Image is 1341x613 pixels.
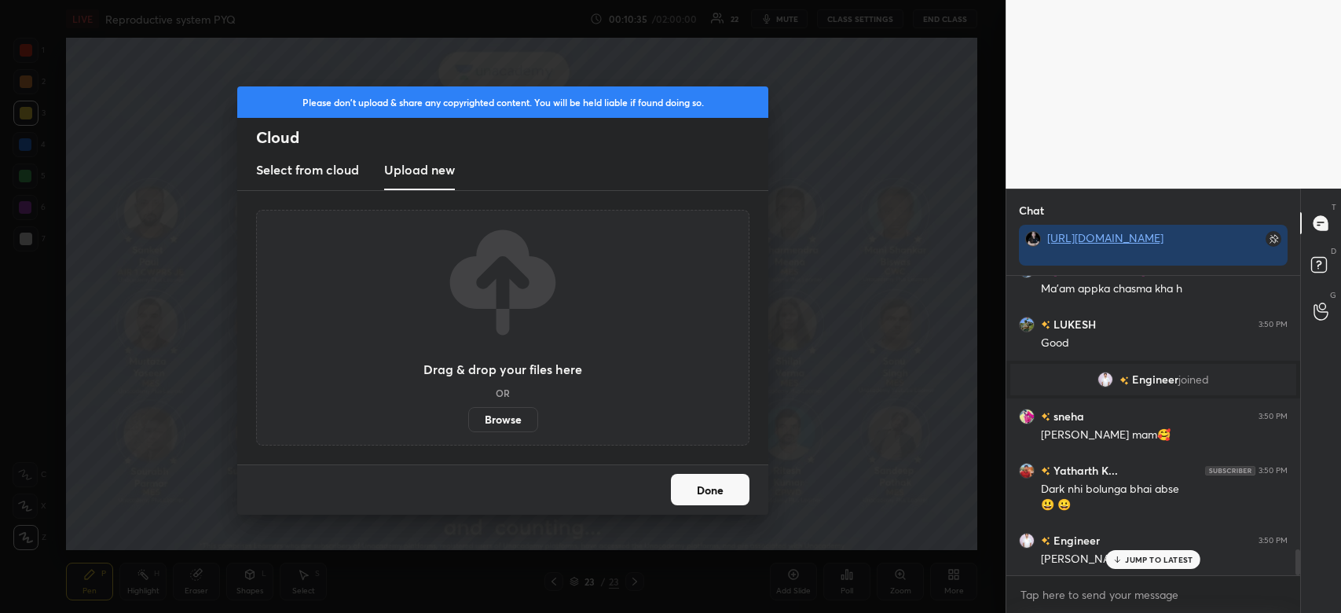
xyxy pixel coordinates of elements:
div: Ma'am appka chasma kha h [1041,281,1288,297]
img: no-rating-badge.077c3623.svg [1041,467,1050,475]
div: Dark nhi bolunga bhai abse [1041,482,1288,497]
div: grid [1006,276,1300,576]
div: [PERSON_NAME] mam🥰 [1041,428,1288,443]
h3: Drag & drop your files here [423,363,582,376]
img: d844cc6e53244fa3889656fac63a9955.jpg [1019,317,1035,332]
p: D [1331,245,1336,257]
div: [PERSON_NAME]'am 🙏🙏😄 [1041,552,1288,567]
a: [URL][DOMAIN_NAME] [1047,230,1163,245]
p: T [1332,201,1336,213]
div: 3:50 PM [1259,466,1288,475]
img: 6e5cdc1689eb4ce493befb19575e2fe1.jpg [1019,463,1035,479]
span: joined [1178,373,1209,386]
div: 3:50 PM [1259,536,1288,545]
h2: Cloud [256,127,768,148]
p: Chat [1006,189,1057,231]
h6: Yatharth K... [1050,462,1118,479]
img: d1347d0dd01c4dcbbf0872c448383db1.jpg [1019,409,1035,424]
h3: Upload new [384,160,455,179]
img: 2c527e798edb4b4fb9ccae066dd3dde4.jpg [1019,533,1035,549]
img: no-rating-badge.077c3623.svg [1119,376,1129,385]
img: no-rating-badge.077c3623.svg [1041,537,1050,545]
span: Engineer [1132,373,1178,386]
div: 3:50 PM [1259,320,1288,329]
div: 😃 😀 [1041,497,1288,513]
div: 3:50 PM [1259,412,1288,421]
h3: Select from cloud [256,160,359,179]
h6: sneha [1050,408,1084,424]
h6: Engineer [1050,532,1100,549]
div: Please don't upload & share any copyrighted content. You will be held liable if found doing so. [237,86,768,118]
div: Good [1041,336,1288,351]
img: no-rating-badge.077c3623.svg [1041,321,1050,329]
p: G [1330,289,1336,301]
button: Done [671,474,749,505]
img: 4P8fHbbgJtejmAAAAAElFTkSuQmCC [1205,466,1255,475]
img: 2c527e798edb4b4fb9ccae066dd3dde4.jpg [1097,372,1113,387]
h5: OR [496,388,510,398]
h6: LUKESH [1050,316,1096,332]
img: no-rating-badge.077c3623.svg [1041,413,1050,421]
img: bf1e84bf73f945abbc000c2175944321.jpg [1025,231,1041,247]
p: JUMP TO LATEST [1125,555,1193,564]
